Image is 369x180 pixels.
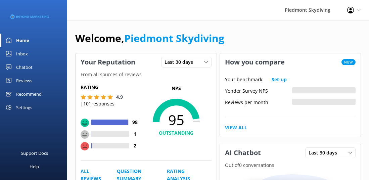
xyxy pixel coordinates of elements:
p: From all sources of reviews [76,71,217,78]
div: Reviews [16,74,32,87]
h3: How you compare [220,53,290,71]
div: Chatbot [16,60,33,74]
div: Recommend [16,87,42,101]
p: NPS [141,85,212,92]
img: 3-1676954853.png [10,11,49,22]
h1: Welcome, [75,30,224,46]
div: Settings [16,101,32,114]
div: Inbox [16,47,28,60]
div: Reviews per month [225,99,292,105]
a: Piedmont Skydiving [124,31,224,45]
div: Yonder Survey NPS [225,87,292,93]
div: Home [16,34,29,47]
div: Help [30,160,39,173]
span: Last 30 days [165,58,197,66]
h4: OUTSTANDING [141,129,212,137]
h4: 98 [129,119,141,126]
p: | 101 responses [81,100,114,107]
span: 4.9 [116,94,123,100]
p: Out of 0 conversations [220,162,361,169]
p: Your benchmark: [225,76,264,83]
span: 95 [141,111,212,128]
div: Support Docs [21,146,48,160]
h4: 2 [129,142,141,149]
h3: Your Reputation [76,53,140,71]
a: Set-up [272,76,287,83]
span: New [341,59,356,65]
span: Last 30 days [309,149,341,156]
h3: AI Chatbot [220,144,266,162]
h5: Rating [81,84,141,91]
h4: 1 [129,130,141,138]
a: View All [225,124,247,131]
